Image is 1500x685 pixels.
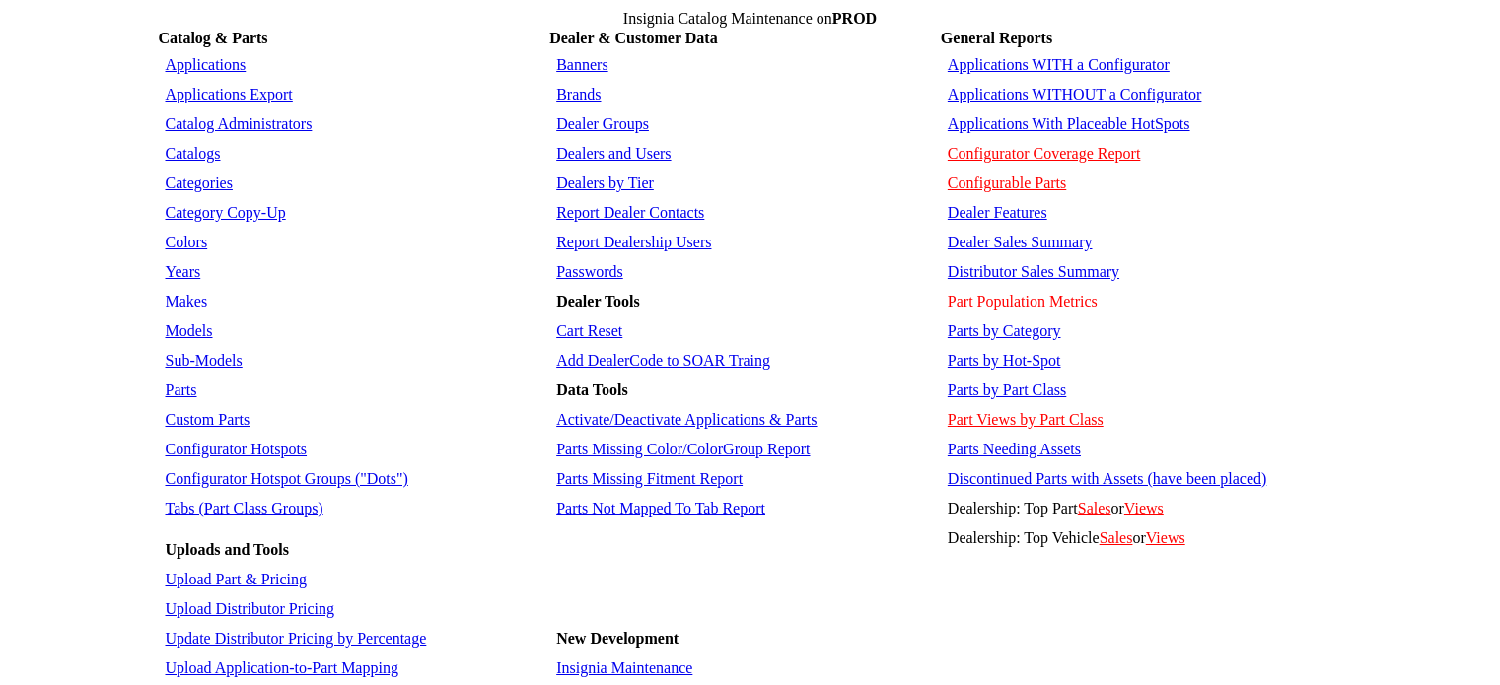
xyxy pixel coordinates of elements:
[948,441,1081,457] a: Parts Needing Assets
[948,352,1061,369] a: Parts by Hot-Spot
[166,381,197,398] a: Parts
[166,541,289,558] b: Uploads and Tools
[556,441,810,457] a: Parts Missing Color/ColorGroup Report
[166,600,335,617] a: Upload Distributor Pricing
[948,115,1190,132] a: Applications With Placeable HotSpots
[948,470,1266,487] a: Discontinued Parts with Assets (have been placed)
[948,56,1170,73] a: Applications WITH a Configurator
[166,145,221,162] a: Catalogs
[166,234,208,250] a: Colors
[948,411,1104,428] a: Part Views by Part Class
[166,322,213,339] a: Models
[556,86,601,103] a: Brands
[948,145,1141,162] a: Configurator Coverage Report
[948,86,1202,103] a: Applications WITHOUT a Configurator
[556,293,640,309] b: Dealer Tools
[1124,500,1164,516] a: Views
[166,204,286,221] a: Category Copy-Up
[166,630,427,647] a: Update Distributor Pricing by Percentage
[556,234,711,250] a: Report Dealership Users
[166,411,250,428] a: Custom Parts
[948,322,1061,339] a: Parts by Category
[166,263,201,280] a: Years
[1100,529,1133,546] a: Sales
[166,56,247,73] a: Applications
[556,145,671,162] a: Dealers and Users
[166,174,233,191] a: Categories
[943,524,1340,552] td: Dealership: Top Vehicle or
[1078,500,1111,516] a: Sales
[948,174,1066,191] a: Configurable Parts
[159,30,268,46] b: Catalog & Parts
[549,30,717,46] b: Dealer & Customer Data
[166,571,308,587] a: Upload Part & Pricing
[166,500,323,516] a: Tabs (Part Class Groups)
[556,352,770,369] a: Add DealerCode to SOAR Traing
[556,411,817,428] a: Activate/Deactivate Applications & Parts
[556,500,765,516] a: Parts Not Mapped To Tab Report
[832,10,877,27] span: PROD
[941,30,1052,46] b: General Reports
[1146,529,1185,546] a: Views
[556,204,704,221] a: Report Dealer Contacts
[556,174,654,191] a: Dealers by Tier
[159,10,1342,28] td: Insignia Catalog Maintenance on
[166,470,408,487] a: Configurator Hotspot Groups ("Dots")
[556,659,692,676] a: Insignia Maintenance
[556,381,627,398] b: Data Tools
[948,293,1098,309] a: Part Population Metrics
[948,263,1119,280] a: Distributor Sales Summary
[556,263,623,280] a: Passwords
[556,630,679,647] b: New Development
[166,293,208,309] a: Makes
[948,234,1093,250] a: Dealer Sales Summary
[556,56,607,73] a: Banners
[948,204,1047,221] a: Dealer Features
[166,659,398,676] a: Upload Application-to-Part Mapping
[166,441,308,457] a: Configurator Hotspots
[166,352,243,369] a: Sub-Models
[943,495,1340,522] td: Dealership: Top Part or
[166,115,313,132] a: Catalog Administrators
[556,470,743,487] a: Parts Missing Fitment Report
[948,381,1066,398] a: Parts by Part Class
[556,322,622,339] a: Cart Reset
[166,86,293,103] a: Applications Export
[556,115,649,132] a: Dealer Groups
